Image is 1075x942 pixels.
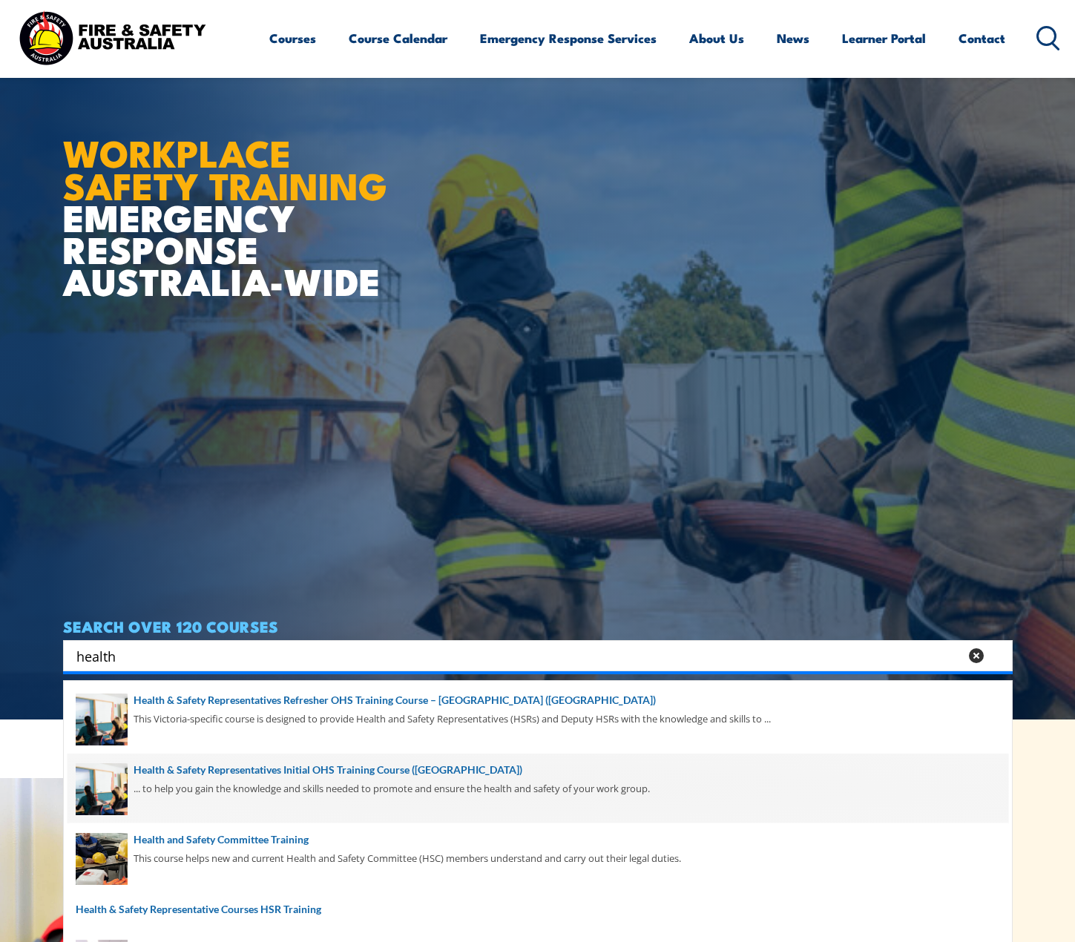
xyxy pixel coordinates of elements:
[79,645,962,666] form: Search form
[76,645,959,667] input: Search input
[76,692,1000,708] a: Health & Safety Representatives Refresher OHS Training Course – [GEOGRAPHIC_DATA] ([GEOGRAPHIC_DA...
[76,901,1000,918] a: Health & Safety Representative Courses HSR Training
[76,831,1000,848] a: Health and Safety Committee Training
[63,99,426,296] h1: EMERGENCY RESPONSE AUSTRALIA-WIDE
[777,19,809,58] a: News
[689,19,744,58] a: About Us
[63,618,1013,634] h4: SEARCH OVER 120 COURSES
[63,123,387,212] strong: WORKPLACE SAFETY TRAINING
[480,19,657,58] a: Emergency Response Services
[269,19,316,58] a: Courses
[842,19,926,58] a: Learner Portal
[987,645,1007,666] button: Search magnifier button
[76,762,1000,778] a: Health & Safety Representatives Initial OHS Training Course ([GEOGRAPHIC_DATA])
[349,19,447,58] a: Course Calendar
[959,19,1005,58] a: Contact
